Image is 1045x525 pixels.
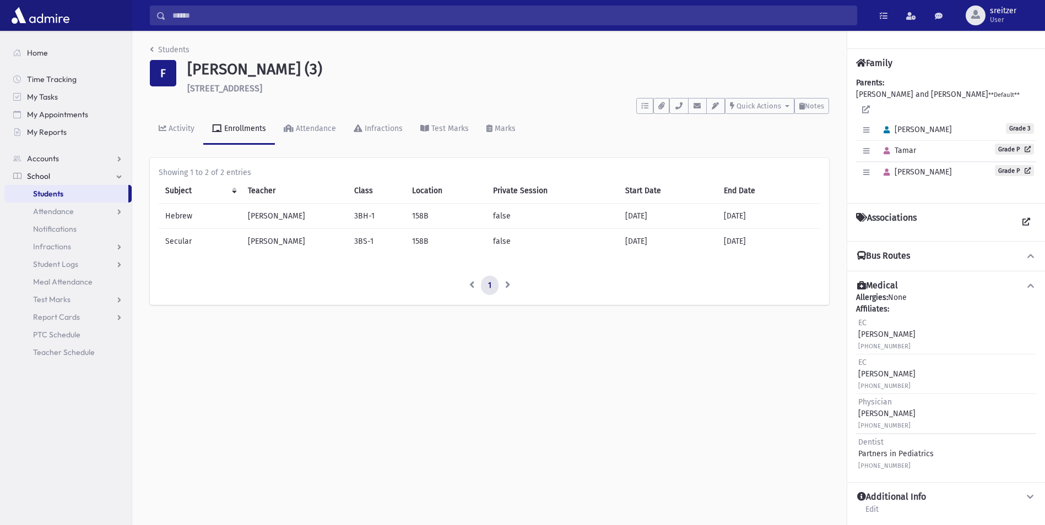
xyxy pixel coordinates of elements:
[241,203,348,228] td: [PERSON_NAME]
[858,422,911,429] small: [PHONE_NUMBER]
[990,15,1016,24] span: User
[4,70,132,88] a: Time Tracking
[429,124,469,133] div: Test Marks
[856,58,892,68] h4: Family
[166,124,194,133] div: Activity
[805,102,824,110] span: Notes
[33,259,78,269] span: Student Logs
[4,343,132,361] a: Teacher Schedule
[717,203,820,228] td: [DATE]
[4,167,132,185] a: School
[4,203,132,220] a: Attendance
[858,396,916,431] div: [PERSON_NAME]
[4,326,132,343] a: PTC Schedule
[856,293,888,302] b: Allergies:
[857,250,910,262] h4: Bus Routes
[858,397,892,407] span: Physician
[159,178,241,204] th: Subject
[858,317,916,352] div: [PERSON_NAME]
[486,203,619,228] td: false
[858,437,884,447] span: Dentist
[275,114,345,145] a: Attendance
[187,83,829,94] h6: [STREET_ADDRESS]
[879,146,916,155] span: Tamar
[345,114,411,145] a: Infractions
[858,382,911,390] small: [PHONE_NUMBER]
[879,167,952,177] span: [PERSON_NAME]
[1006,123,1034,134] span: Grade 3
[619,228,718,254] td: [DATE]
[33,294,71,304] span: Test Marks
[725,98,794,114] button: Quick Actions
[4,44,132,62] a: Home
[481,276,499,296] a: 1
[794,98,829,114] button: Notes
[856,491,1036,503] button: Additional Info
[4,88,132,106] a: My Tasks
[405,203,486,228] td: 158B
[717,228,820,254] td: [DATE]
[9,4,72,26] img: AdmirePro
[4,220,132,238] a: Notifications
[486,178,619,204] th: Private Session
[405,178,486,204] th: Location
[405,228,486,254] td: 158B
[4,308,132,326] a: Report Cards
[411,114,478,145] a: Test Marks
[27,48,48,58] span: Home
[858,436,934,471] div: Partners in Pediatrics
[150,45,189,54] a: Students
[1016,212,1036,232] a: View all Associations
[222,124,266,133] div: Enrollments
[241,178,348,204] th: Teacher
[856,212,917,232] h4: Associations
[857,280,898,292] h4: Medical
[27,74,77,84] span: Time Tracking
[995,144,1034,155] a: Grade P
[4,291,132,308] a: Test Marks
[858,343,911,350] small: [PHONE_NUMBER]
[203,114,275,145] a: Enrollments
[478,114,524,145] a: Marks
[348,203,405,228] td: 3BH-1
[619,203,718,228] td: [DATE]
[856,250,1036,262] button: Bus Routes
[856,77,1036,194] div: [PERSON_NAME] and [PERSON_NAME]
[858,462,911,469] small: [PHONE_NUMBER]
[4,123,132,141] a: My Reports
[856,292,1036,473] div: None
[4,106,132,123] a: My Appointments
[27,92,58,102] span: My Tasks
[27,154,59,163] span: Accounts
[33,347,95,357] span: Teacher Schedule
[159,228,241,254] td: Secular
[4,150,132,167] a: Accounts
[4,273,132,291] a: Meal Attendance
[879,125,952,134] span: [PERSON_NAME]
[858,358,867,367] span: EC
[27,171,50,181] span: School
[33,224,77,234] span: Notifications
[187,60,829,79] h1: [PERSON_NAME] (3)
[619,178,718,204] th: Start Date
[856,304,889,314] b: Affiliates:
[241,228,348,254] td: [PERSON_NAME]
[865,503,879,523] a: Edit
[856,78,884,87] b: Parents:
[27,110,88,119] span: My Appointments
[348,228,405,254] td: 3BS-1
[737,102,781,110] span: Quick Actions
[159,203,241,228] td: Hebrew
[33,312,80,322] span: Report Cards
[492,124,516,133] div: Marks
[27,127,67,137] span: My Reports
[166,6,857,25] input: Search
[33,206,74,216] span: Attendance
[150,44,189,60] nav: breadcrumb
[150,114,203,145] a: Activity
[856,280,1036,292] button: Medical
[858,357,916,391] div: [PERSON_NAME]
[717,178,820,204] th: End Date
[362,124,403,133] div: Infractions
[33,277,93,287] span: Meal Attendance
